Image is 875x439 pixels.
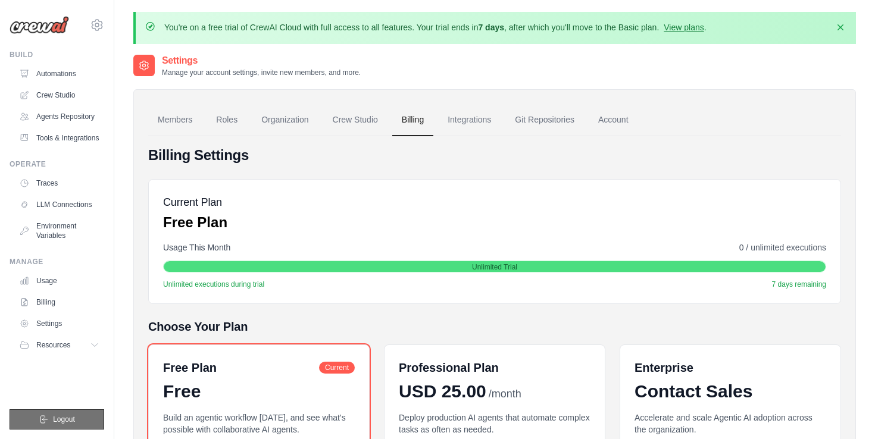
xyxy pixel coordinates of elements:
div: Free [163,381,355,402]
span: /month [489,386,521,402]
span: Unlimited Trial [472,262,517,272]
h5: Current Plan [163,194,227,211]
iframe: Chat Widget [815,382,875,439]
a: View plans [664,23,704,32]
p: Free Plan [163,213,227,232]
strong: 7 days [478,23,504,32]
a: Members [148,104,202,136]
span: Usage This Month [163,242,230,253]
p: Manage your account settings, invite new members, and more. [162,68,361,77]
a: Git Repositories [505,104,584,136]
h6: Enterprise [635,359,826,376]
a: Traces [14,174,104,193]
span: USD 25.00 [399,381,486,402]
a: Tools & Integrations [14,128,104,148]
img: Logo [10,16,69,34]
a: Organization [252,104,318,136]
h2: Settings [162,54,361,68]
div: Contact Sales [635,381,826,402]
h4: Billing Settings [148,146,841,165]
a: Agents Repository [14,107,104,126]
p: You're on a free trial of CrewAI Cloud with full access to all features. Your trial ends in , aft... [164,21,707,33]
h6: Free Plan [163,359,217,376]
span: 7 days remaining [772,280,826,289]
a: LLM Connections [14,195,104,214]
span: Current [319,362,355,374]
a: Roles [207,104,247,136]
div: Build [10,50,104,59]
h6: Professional Plan [399,359,499,376]
p: Accelerate and scale Agentic AI adoption across the organization. [635,412,826,435]
a: Billing [14,293,104,312]
a: Billing [392,104,433,136]
span: 0 / unlimited executions [739,242,826,253]
p: Build an agentic workflow [DATE], and see what's possible with collaborative AI agents. [163,412,355,435]
a: Settings [14,314,104,333]
h5: Choose Your Plan [148,318,841,335]
a: Environment Variables [14,217,104,245]
a: Automations [14,64,104,83]
a: Usage [14,271,104,290]
div: Operate [10,159,104,169]
a: Crew Studio [14,86,104,105]
p: Deploy production AI agents that automate complex tasks as often as needed. [399,412,590,435]
button: Logout [10,409,104,429]
a: Account [589,104,638,136]
span: Logout [53,415,75,424]
button: Resources [14,335,104,355]
span: Unlimited executions during trial [163,280,264,289]
a: Integrations [438,104,501,136]
span: Resources [36,340,70,350]
div: Manage [10,257,104,266]
a: Crew Studio [323,104,387,136]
